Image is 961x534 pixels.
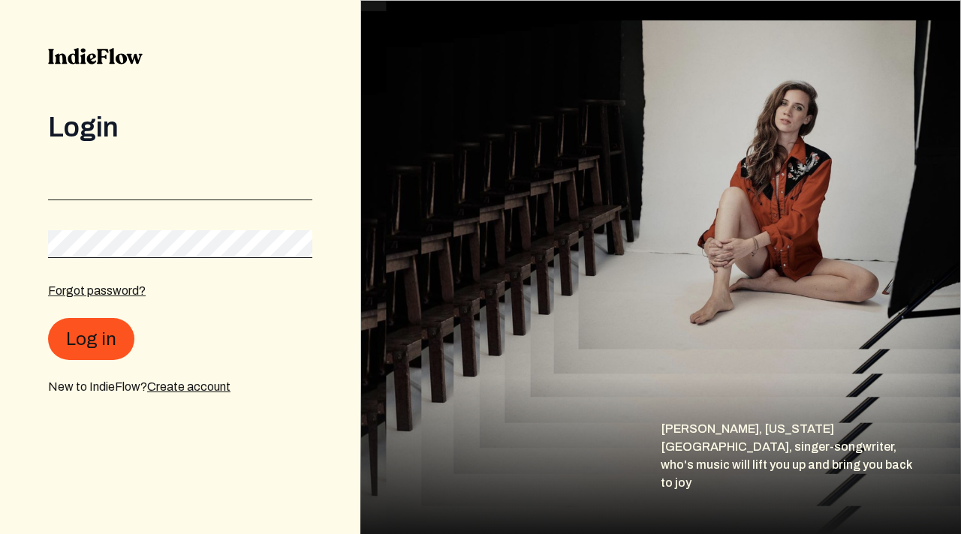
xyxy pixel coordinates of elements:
[147,380,230,393] a: Create account
[48,112,312,142] div: Login
[48,284,146,297] a: Forgot password?
[48,48,143,64] img: indieflow-logo-black.svg
[48,318,134,360] button: Log in
[48,378,312,396] div: New to IndieFlow?
[661,420,961,534] div: [PERSON_NAME], [US_STATE][GEOGRAPHIC_DATA], singer-songwriter, who's music will lift you up and b...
